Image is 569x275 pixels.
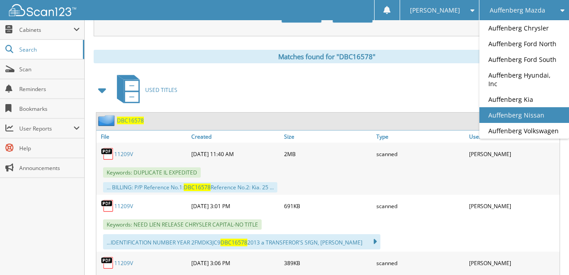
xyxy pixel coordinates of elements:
[98,115,117,126] img: folder2.png
[114,202,133,210] a: 11209V
[374,254,467,272] div: scanned
[103,182,277,192] div: ... BILLING: P/P Reference No.1: Reference No.2: Kia. 25 ...
[94,50,560,63] div: Matches found for "DBC16578"
[19,65,80,73] span: Scan
[479,67,569,92] a: Auffenberg Hyundai, Inc
[467,254,560,272] div: [PERSON_NAME]
[112,72,177,108] a: USED TITLES
[96,131,189,143] a: File
[101,147,114,161] img: PDF.png
[189,197,282,215] div: [DATE] 3:01 PM
[282,197,375,215] div: 691KB
[479,123,569,139] a: Auffenberg Volkswagen
[189,131,282,143] a: Created
[19,164,80,172] span: Announcements
[103,167,201,178] span: Keywords: DUPLICATE IL EXPEDITED
[189,254,282,272] div: [DATE] 3:06 PM
[467,131,560,143] a: User
[101,256,114,270] img: PDF.png
[19,46,78,53] span: Search
[479,107,569,123] a: Auffenberg Nissan
[117,117,144,124] a: DBC16578
[114,259,133,267] a: 11209V
[19,125,73,132] span: User Reports
[374,145,467,163] div: scanned
[410,8,460,13] span: [PERSON_NAME]
[374,197,467,215] div: scanned
[19,85,80,93] span: Reminders
[19,105,80,113] span: Bookmarks
[282,145,375,163] div: 2MB
[467,197,560,215] div: [PERSON_NAME]
[479,92,569,107] a: Auffenberg Kia
[103,219,262,230] span: Keywords: NEED LIEN RELEASE CHRYSLER CAPITAL-NO TITLE
[467,145,560,163] div: [PERSON_NAME]
[19,26,73,34] span: Cabinets
[282,254,375,272] div: 389KB
[479,36,569,52] a: Auffenberg Ford North
[114,150,133,158] a: 11209V
[19,144,80,152] span: Help
[103,234,380,249] div: ...IDENTIFICATION NUMBER YEAR 2FMDK3JC9 2013 a TRANSFEROR'S SfGN, [PERSON_NAME]
[220,239,247,246] span: DBC16578
[145,86,177,94] span: USED TITLES
[184,183,211,191] span: DBC16578
[490,8,545,13] span: Auffenberg Mazda
[282,131,375,143] a: Size
[189,145,282,163] div: [DATE] 11:40 AM
[479,52,569,67] a: Auffenberg Ford South
[9,4,76,16] img: scan123-logo-white.svg
[479,20,569,36] a: Auffenberg Chrysler
[524,232,569,275] iframe: Chat Widget
[101,199,114,213] img: PDF.png
[374,131,467,143] a: Type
